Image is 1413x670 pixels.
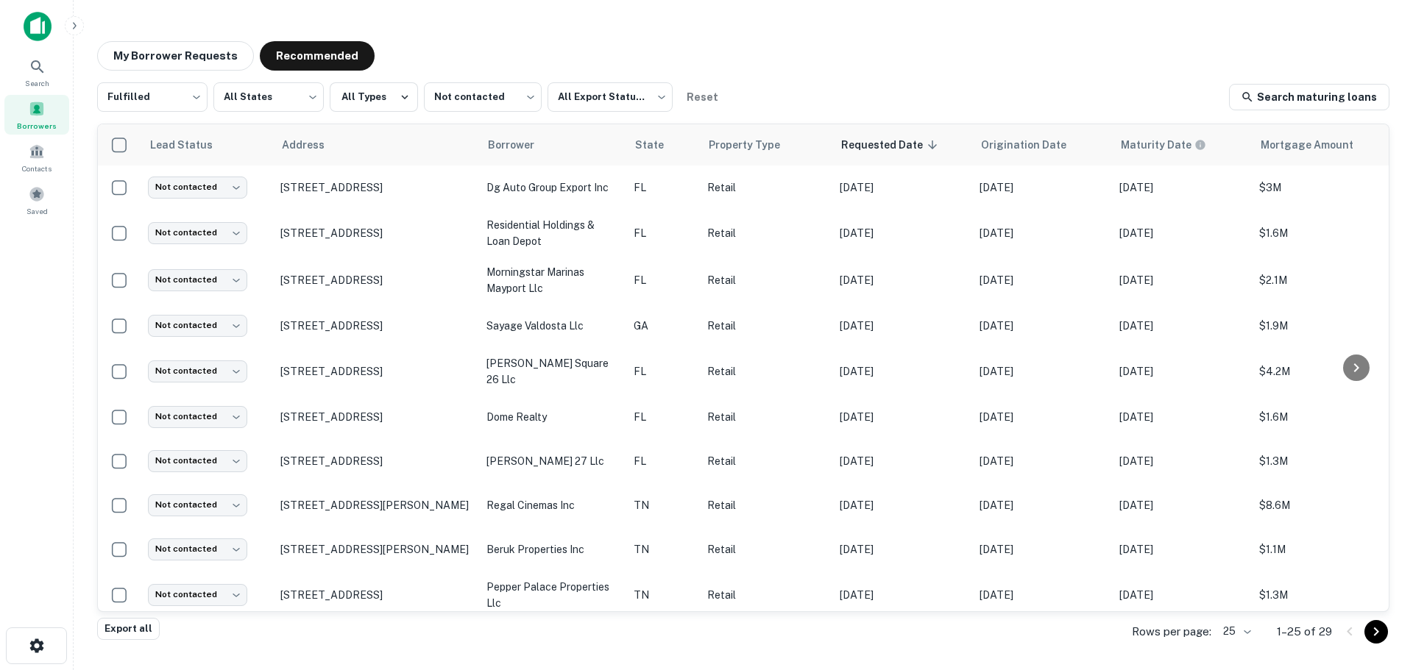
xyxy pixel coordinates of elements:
div: Not contacted [148,177,247,198]
p: [STREET_ADDRESS] [280,455,472,468]
th: Property Type [700,124,832,165]
p: sayage valdosta llc [486,318,619,334]
div: Not contacted [424,78,542,116]
th: Mortgage Amount [1252,124,1399,165]
p: [DATE] [980,541,1105,557]
p: FL [634,225,693,241]
p: [PERSON_NAME] square 26 llc [486,355,619,388]
p: [DATE] [1119,179,1244,196]
button: Export all [97,618,160,640]
span: Property Type [709,136,799,154]
p: TN [634,587,693,603]
p: dome realty [486,409,619,425]
p: $8.6M [1259,497,1392,513]
p: [STREET_ADDRESS] [280,365,472,378]
div: Not contacted [148,269,247,291]
button: Go to next page [1364,620,1388,644]
div: Not contacted [148,222,247,243]
span: Borrowers [17,120,57,132]
p: Retail [707,225,825,241]
p: [DATE] [1119,318,1244,334]
p: [DATE] [1119,541,1244,557]
p: [STREET_ADDRESS] [280,181,472,194]
p: [DATE] [1119,272,1244,288]
p: Rows per page: [1132,623,1211,641]
p: Retail [707,272,825,288]
a: Search [4,52,69,92]
div: Not contacted [148,494,247,516]
p: $3M [1259,179,1392,196]
span: Contacts [22,163,52,174]
span: Maturity dates displayed may be estimated. Please contact the lender for the most accurate maturi... [1121,137,1225,153]
p: dg auto group export inc [486,179,619,196]
span: Mortgage Amount [1261,136,1373,154]
p: GA [634,318,693,334]
div: Not contacted [148,406,247,427]
p: [DATE] [840,541,965,557]
p: FL [634,363,693,379]
a: Borrowers [4,95,69,135]
p: [DATE] [840,272,965,288]
iframe: Chat Widget [1339,552,1413,623]
p: FL [634,272,693,288]
div: Not contacted [148,450,247,471]
p: [DATE] [1119,363,1244,379]
p: $1.1M [1259,541,1392,557]
p: [STREET_ADDRESS] [280,410,472,424]
p: FL [634,409,693,425]
p: [DATE] [1119,225,1244,241]
th: Borrower [479,124,626,165]
p: 1–25 of 29 [1277,623,1332,641]
a: Search maturing loans [1229,84,1389,110]
p: [DATE] [980,409,1105,425]
span: Origination Date [981,136,1086,154]
p: Retail [707,587,825,603]
p: [DATE] [980,179,1105,196]
p: [DATE] [980,497,1105,513]
p: TN [634,497,693,513]
div: All Export Statuses [548,78,673,116]
p: FL [634,179,693,196]
a: Saved [4,180,69,220]
th: Lead Status [141,124,273,165]
p: [DATE] [840,179,965,196]
span: Requested Date [841,136,942,154]
p: [DATE] [980,318,1105,334]
div: 25 [1217,621,1253,642]
h6: Maturity Date [1121,137,1191,153]
div: Not contacted [148,315,247,336]
div: Not contacted [148,538,247,560]
p: $1.9M [1259,318,1392,334]
p: [STREET_ADDRESS] [280,274,472,287]
span: Search [25,77,49,89]
p: residential holdings & loan depot [486,217,619,249]
p: Retail [707,363,825,379]
p: [DATE] [980,453,1105,469]
p: Retail [707,179,825,196]
p: [DATE] [840,497,965,513]
p: [STREET_ADDRESS][PERSON_NAME] [280,499,472,512]
p: [DATE] [1119,409,1244,425]
p: pepper palace properties llc [486,579,619,611]
button: Recommended [260,41,375,71]
th: Requested Date [832,124,972,165]
p: $1.6M [1259,409,1392,425]
div: All States [213,78,324,116]
span: Borrower [488,136,553,154]
p: [DATE] [840,363,965,379]
p: [DATE] [980,587,1105,603]
p: Retail [707,409,825,425]
div: Fulfilled [97,78,208,116]
p: [DATE] [840,225,965,241]
p: $2.1M [1259,272,1392,288]
p: $1.6M [1259,225,1392,241]
button: My Borrower Requests [97,41,254,71]
p: [STREET_ADDRESS][PERSON_NAME] [280,543,472,556]
th: Address [273,124,479,165]
p: [DATE] [840,587,965,603]
a: Contacts [4,138,69,177]
span: Lead Status [149,136,232,154]
p: [DATE] [1119,497,1244,513]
